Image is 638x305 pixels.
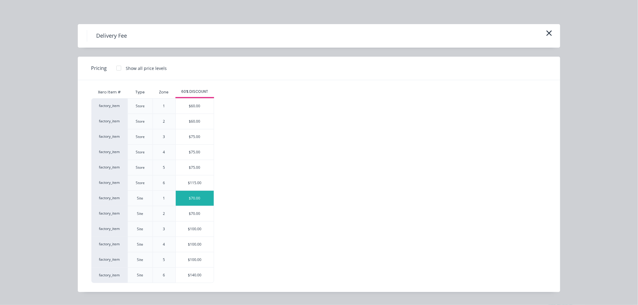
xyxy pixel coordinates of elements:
div: $75.00 [176,160,214,175]
div: Type [131,85,150,100]
div: 5 [163,165,165,170]
div: Store [136,165,145,170]
div: $100.00 [176,237,214,252]
div: factory_item [91,252,128,267]
div: $60.00 [176,114,214,129]
div: Store [136,103,145,109]
div: factory_item [91,190,128,206]
div: factory_item [91,114,128,129]
div: factory_item [91,98,128,114]
div: $100.00 [176,252,214,267]
div: Store [136,134,145,140]
div: Site [137,211,143,216]
div: Xero Item # [91,86,128,98]
div: Show all price levels [126,65,167,71]
div: Store [136,180,145,186]
div: Site [137,272,143,278]
span: Pricing [91,64,107,72]
div: factory_item [91,160,128,175]
div: factory_item [91,175,128,190]
div: $60.00 [176,99,214,114]
div: $75.00 [176,145,214,160]
div: $70.00 [176,206,214,221]
div: 2 [163,211,165,216]
div: factory_item [91,206,128,221]
div: 3 [163,226,165,232]
div: 4 [163,149,165,155]
div: factory_item [91,144,128,160]
div: $75.00 [176,129,214,144]
div: factory_item [91,237,128,252]
div: 4 [163,242,165,247]
div: Site [137,226,143,232]
h4: Delivery Fee [87,30,136,42]
div: Site [137,257,143,263]
div: $115.00 [176,175,214,190]
div: Store [136,119,145,124]
div: $140.00 [176,268,214,283]
div: $70.00 [176,191,214,206]
div: Store [136,149,145,155]
div: $100.00 [176,222,214,237]
div: factory_item [91,129,128,144]
div: Zone [154,85,174,100]
div: Site [137,242,143,247]
div: factory_item [91,267,128,283]
div: 3 [163,134,165,140]
div: 1 [163,196,165,201]
div: 5 [163,257,165,263]
div: 1 [163,103,165,109]
div: 6 [163,180,165,186]
div: factory_item [91,221,128,237]
div: 60% DISCOUNT [175,89,214,94]
div: 2 [163,119,165,124]
div: 6 [163,272,165,278]
div: Site [137,196,143,201]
